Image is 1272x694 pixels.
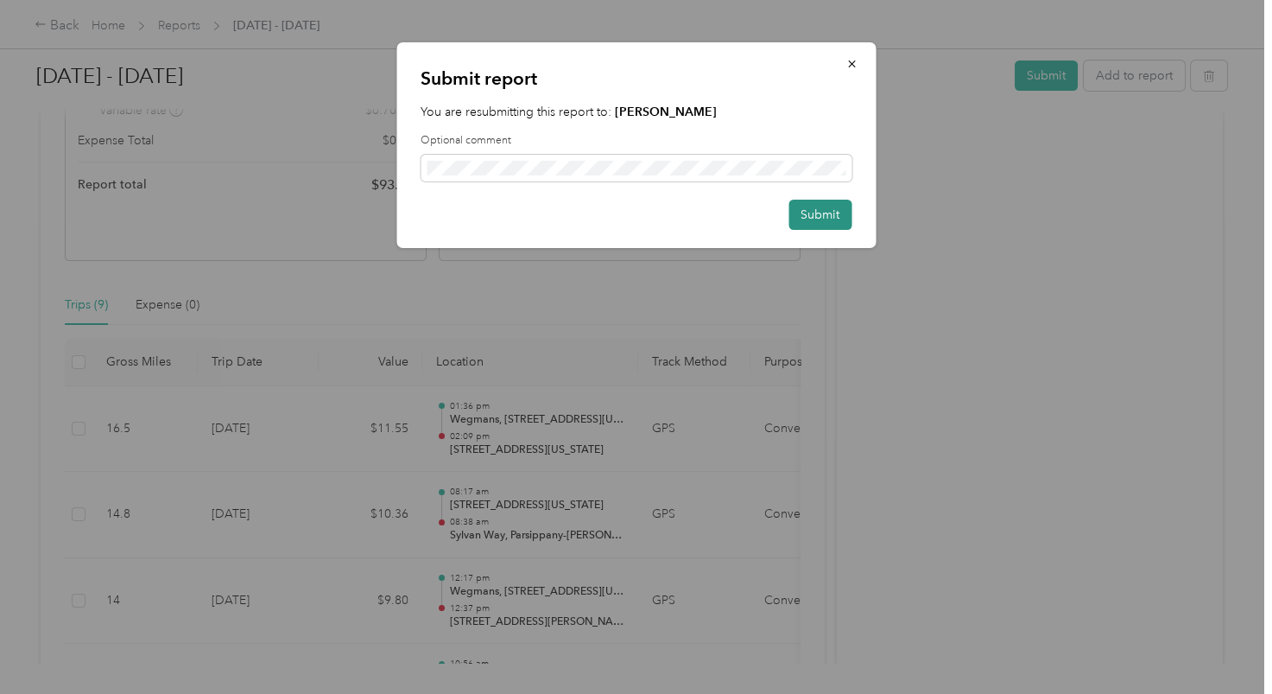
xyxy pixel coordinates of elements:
[421,133,851,149] label: Optional comment
[421,103,851,121] p: You are resubmitting this report to:
[615,105,717,119] strong: [PERSON_NAME]
[788,200,851,230] button: Submit
[1175,597,1272,694] iframe: Everlance-gr Chat Button Frame
[421,67,851,91] p: Submit report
